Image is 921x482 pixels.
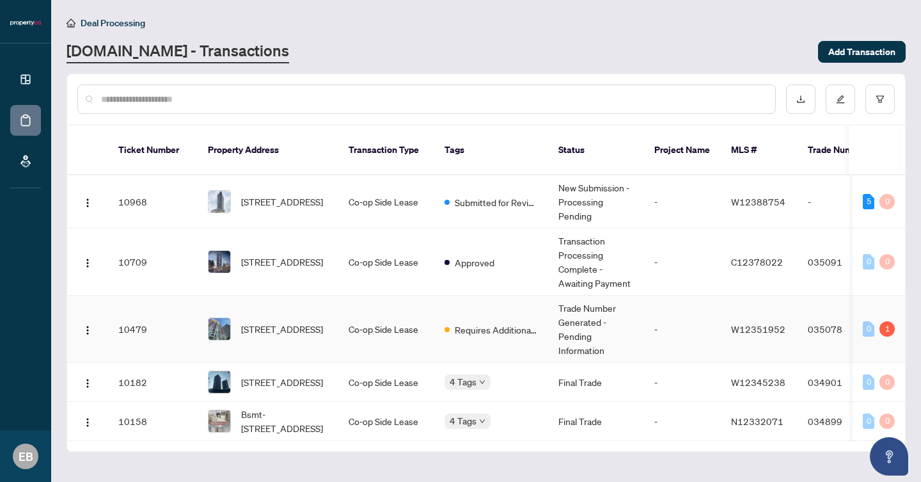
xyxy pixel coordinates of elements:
button: Logo [77,191,98,212]
img: Logo [83,378,93,389]
img: thumbnail-img [209,318,230,340]
span: download [796,95,805,104]
span: [STREET_ADDRESS] [241,322,323,336]
span: Submitted for Review [455,195,538,209]
td: Trade Number Generated - Pending Information [548,296,644,363]
td: Final Trade [548,402,644,441]
td: Co-op Side Lease [338,296,434,363]
td: 10158 [108,402,198,441]
div: 1 [879,321,895,337]
td: 035078 [798,296,887,363]
span: filter [876,95,885,104]
div: 0 [863,321,874,337]
img: Logo [83,198,93,208]
td: - [644,229,721,296]
button: Logo [77,252,98,272]
span: N12332071 [731,415,783,427]
img: thumbnail-img [209,251,230,273]
div: 0 [879,254,895,269]
span: Bsmt-[STREET_ADDRESS] [241,407,328,435]
td: Co-op Side Lease [338,175,434,229]
th: MLS # [721,125,798,175]
span: [STREET_ADDRESS] [241,255,323,269]
td: 10182 [108,363,198,402]
th: Ticket Number [108,125,198,175]
span: down [479,418,485,424]
button: Logo [77,411,98,431]
img: thumbnail-img [209,410,230,432]
span: [STREET_ADDRESS] [241,375,323,389]
button: Open asap [870,437,908,476]
td: Co-op Side Lease [338,229,434,296]
button: Logo [77,319,98,339]
div: 0 [879,414,895,429]
span: 4 Tags [450,374,476,389]
th: Project Name [644,125,721,175]
button: edit [826,84,855,114]
span: 4 Tags [450,414,476,428]
span: C12378022 [731,256,783,268]
img: thumbnail-img [209,371,230,393]
span: Requires Additional Docs [455,323,538,337]
div: 0 [879,194,895,209]
span: W12351952 [731,323,785,335]
th: Property Address [198,125,338,175]
td: Co-op Side Lease [338,363,434,402]
td: Co-op Side Lease [338,402,434,441]
td: 10479 [108,296,198,363]
img: Logo [83,258,93,268]
div: 0 [863,374,874,390]
img: Logo [83,417,93,428]
img: logo [10,19,41,27]
td: - [644,402,721,441]
span: home [67,19,75,28]
span: edit [836,95,845,104]
div: 0 [863,414,874,429]
td: 034899 [798,402,887,441]
div: 5 [863,194,874,209]
img: Logo [83,325,93,335]
button: Add Transaction [818,41,906,63]
th: Trade Number [798,125,887,175]
th: Transaction Type [338,125,434,175]
span: Approved [455,255,494,269]
div: 0 [879,374,895,390]
div: 0 [863,254,874,269]
td: 10968 [108,175,198,229]
td: Final Trade [548,363,644,402]
td: - [798,175,887,229]
td: - [644,363,721,402]
span: down [479,379,485,385]
span: Deal Processing [81,17,145,29]
td: 034901 [798,363,887,402]
td: 10709 [108,229,198,296]
th: Status [548,125,644,175]
span: W12345238 [731,376,785,388]
td: Transaction Processing Complete - Awaiting Payment [548,229,644,296]
span: Add Transaction [828,42,895,62]
th: Tags [434,125,548,175]
td: - [644,175,721,229]
button: filter [865,84,895,114]
span: [STREET_ADDRESS] [241,195,323,209]
td: - [644,296,721,363]
button: Logo [77,372,98,392]
td: New Submission - Processing Pending [548,175,644,229]
button: download [786,84,815,114]
img: thumbnail-img [209,191,230,213]
a: [DOMAIN_NAME] - Transactions [67,40,289,63]
span: EB [19,447,33,465]
td: 035091 [798,229,887,296]
span: W12388754 [731,196,785,207]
